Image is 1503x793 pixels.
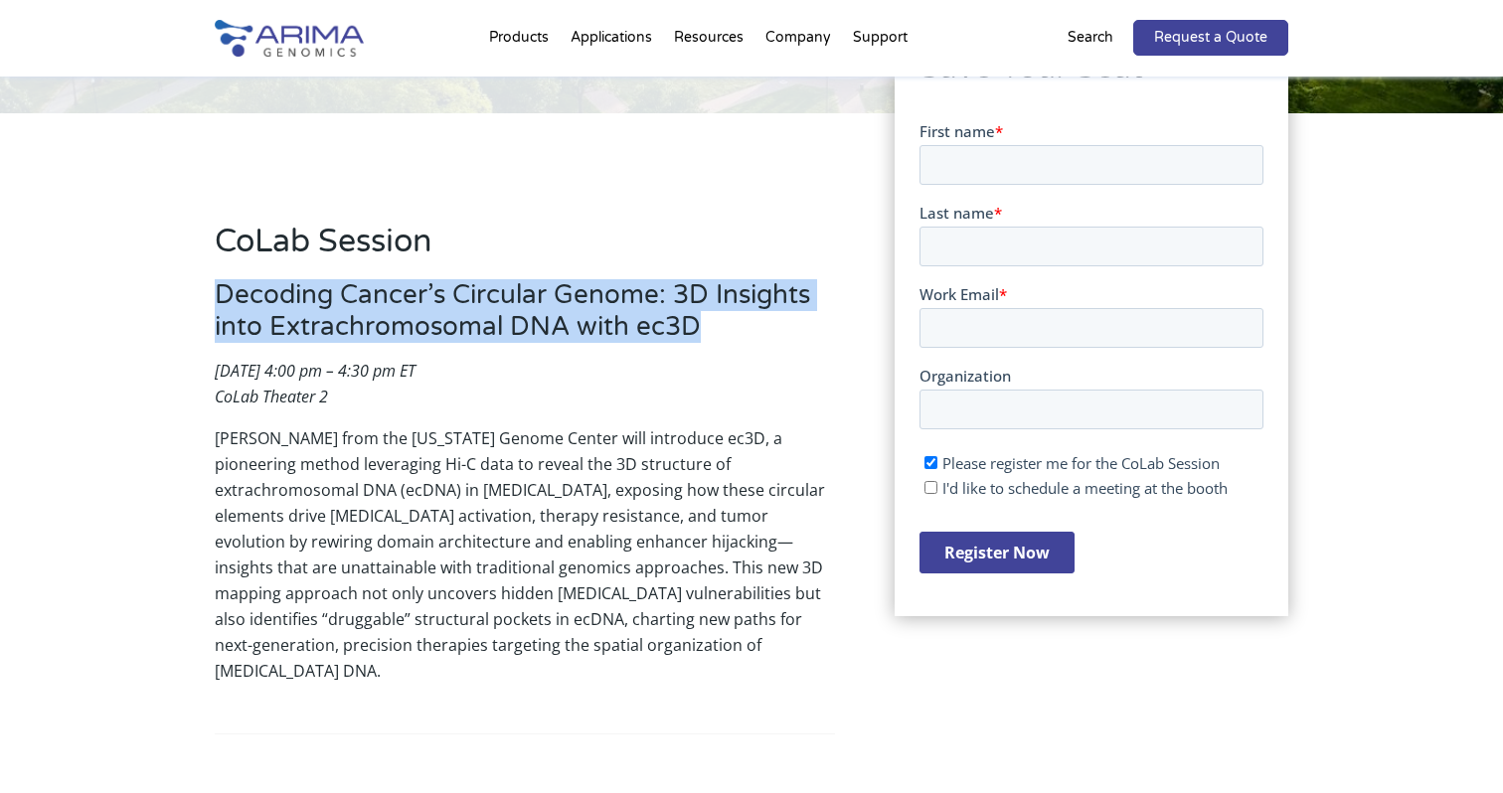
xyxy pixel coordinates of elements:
em: [DATE] 4:00 pm – 4:30 pm ET [215,360,416,382]
h3: Decoding Cancer’s Circular Genome: 3D Insights into Extrachromosomal DNA with ec3D [215,279,835,358]
em: CoLab Theater 2 [215,386,328,407]
p: [PERSON_NAME] from the [US_STATE] Genome Center will introduce ec3D, a pioneering method leveragi... [215,425,835,684]
a: Request a Quote [1133,20,1288,56]
p: Search [1068,25,1113,51]
iframe: Form 0 [919,121,1263,591]
img: Arima-Genomics-logo [215,20,364,57]
h2: CoLab Session [215,220,835,279]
